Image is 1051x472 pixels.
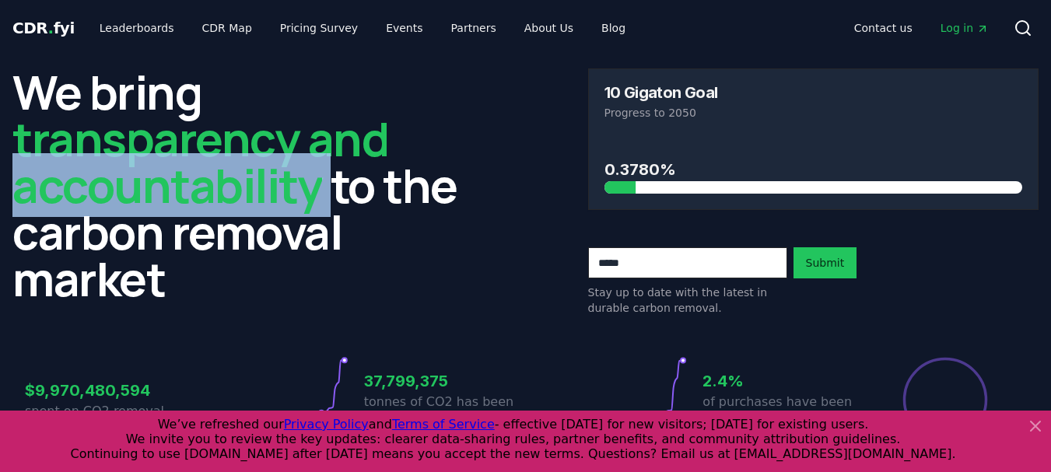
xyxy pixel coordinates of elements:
div: Percentage of sales delivered [902,356,989,443]
a: Log in [928,14,1001,42]
nav: Main [87,14,638,42]
p: Progress to 2050 [604,105,1023,121]
a: Partners [439,14,509,42]
p: Stay up to date with the latest in durable carbon removal. [588,285,787,316]
a: CDR.fyi [12,17,75,39]
span: Log in [941,20,989,36]
a: Leaderboards [87,14,187,42]
p: of purchases have been delivered [702,393,864,430]
a: Pricing Survey [268,14,370,42]
h3: 10 Gigaton Goal [604,85,718,100]
span: transparency and accountability [12,107,388,217]
span: . [48,19,54,37]
span: CDR fyi [12,19,75,37]
a: Events [373,14,435,42]
a: Contact us [842,14,925,42]
p: spent on CO2 removal [25,402,187,421]
h3: 37,799,375 [364,369,526,393]
a: About Us [512,14,586,42]
h3: $9,970,480,594 [25,379,187,402]
button: Submit [794,247,857,278]
p: tonnes of CO2 has been sold [364,393,526,430]
a: CDR Map [190,14,265,42]
a: Blog [589,14,638,42]
nav: Main [842,14,1001,42]
h3: 2.4% [702,369,864,393]
h3: 0.3780% [604,158,1023,181]
h2: We bring to the carbon removal market [12,68,464,302]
